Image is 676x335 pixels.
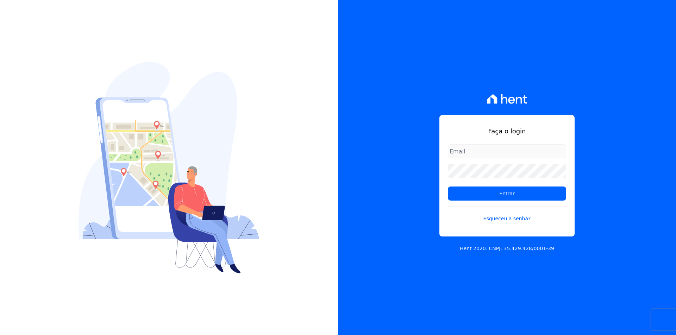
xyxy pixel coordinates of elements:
a: Esqueceu a senha? [448,206,566,222]
input: Email [448,144,566,158]
img: Login [79,62,259,273]
p: Hent 2020. CNPJ: 35.429.428/0001-39 [460,245,554,252]
h1: Faça o login [448,126,566,136]
input: Entrar [448,187,566,201]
